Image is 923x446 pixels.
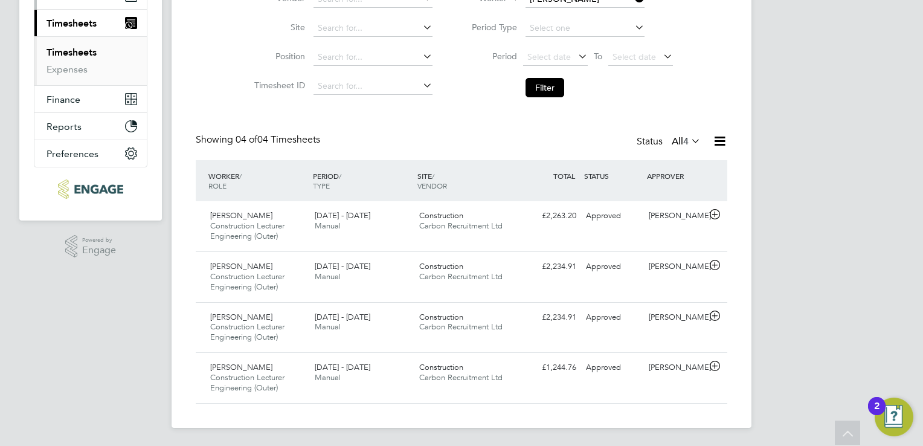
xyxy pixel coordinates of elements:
[210,261,272,271] span: [PERSON_NAME]
[47,94,80,105] span: Finance
[581,206,644,226] div: Approved
[210,312,272,322] span: [PERSON_NAME]
[553,171,575,181] span: TOTAL
[518,206,581,226] div: £2,263.20
[419,210,463,221] span: Construction
[314,20,433,37] input: Search for...
[47,148,98,160] span: Preferences
[637,134,703,150] div: Status
[236,134,320,146] span: 04 Timesheets
[526,20,645,37] input: Select one
[581,257,644,277] div: Approved
[417,181,447,190] span: VENDOR
[419,221,503,231] span: Carbon Recruitment Ltd
[47,47,97,58] a: Timesheets
[210,210,272,221] span: [PERSON_NAME]
[236,134,257,146] span: 04 of
[47,18,97,29] span: Timesheets
[419,271,503,282] span: Carbon Recruitment Ltd
[82,245,116,256] span: Engage
[315,372,341,383] span: Manual
[419,362,463,372] span: Construction
[644,358,707,378] div: [PERSON_NAME]
[315,261,370,271] span: [DATE] - [DATE]
[419,312,463,322] span: Construction
[644,257,707,277] div: [PERSON_NAME]
[315,322,341,332] span: Manual
[672,135,701,147] label: All
[644,165,707,187] div: APPROVER
[47,121,82,132] span: Reports
[196,134,323,146] div: Showing
[239,171,242,181] span: /
[339,171,341,181] span: /
[581,165,644,187] div: STATUS
[581,308,644,328] div: Approved
[47,63,88,75] a: Expenses
[419,322,503,332] span: Carbon Recruitment Ltd
[210,362,272,372] span: [PERSON_NAME]
[419,261,463,271] span: Construction
[315,312,370,322] span: [DATE] - [DATE]
[210,322,285,342] span: Construction Lecturer Engineering (Outer)
[315,210,370,221] span: [DATE] - [DATE]
[613,51,656,62] span: Select date
[518,257,581,277] div: £2,234.91
[432,171,434,181] span: /
[251,51,305,62] label: Position
[526,78,564,97] button: Filter
[683,135,689,147] span: 4
[518,308,581,328] div: £2,234.91
[644,206,707,226] div: [PERSON_NAME]
[419,372,503,383] span: Carbon Recruitment Ltd
[210,372,285,393] span: Construction Lecturer Engineering (Outer)
[34,86,147,112] button: Finance
[590,48,606,64] span: To
[315,362,370,372] span: [DATE] - [DATE]
[875,398,913,436] button: Open Resource Center, 2 new notifications
[34,140,147,167] button: Preferences
[314,78,433,95] input: Search for...
[82,235,116,245] span: Powered by
[205,165,310,196] div: WORKER
[58,179,123,199] img: ncclondon-logo-retina.png
[581,358,644,378] div: Approved
[310,165,414,196] div: PERIOD
[463,22,517,33] label: Period Type
[210,221,285,241] span: Construction Lecturer Engineering (Outer)
[251,22,305,33] label: Site
[34,36,147,85] div: Timesheets
[315,221,341,231] span: Manual
[314,49,433,66] input: Search for...
[874,406,880,422] div: 2
[210,271,285,292] span: Construction Lecturer Engineering (Outer)
[251,80,305,91] label: Timesheet ID
[34,10,147,36] button: Timesheets
[315,271,341,282] span: Manual
[34,113,147,140] button: Reports
[414,165,519,196] div: SITE
[313,181,330,190] span: TYPE
[208,181,227,190] span: ROLE
[527,51,571,62] span: Select date
[463,51,517,62] label: Period
[65,235,117,258] a: Powered byEngage
[518,358,581,378] div: £1,244.76
[34,179,147,199] a: Go to home page
[644,308,707,328] div: [PERSON_NAME]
